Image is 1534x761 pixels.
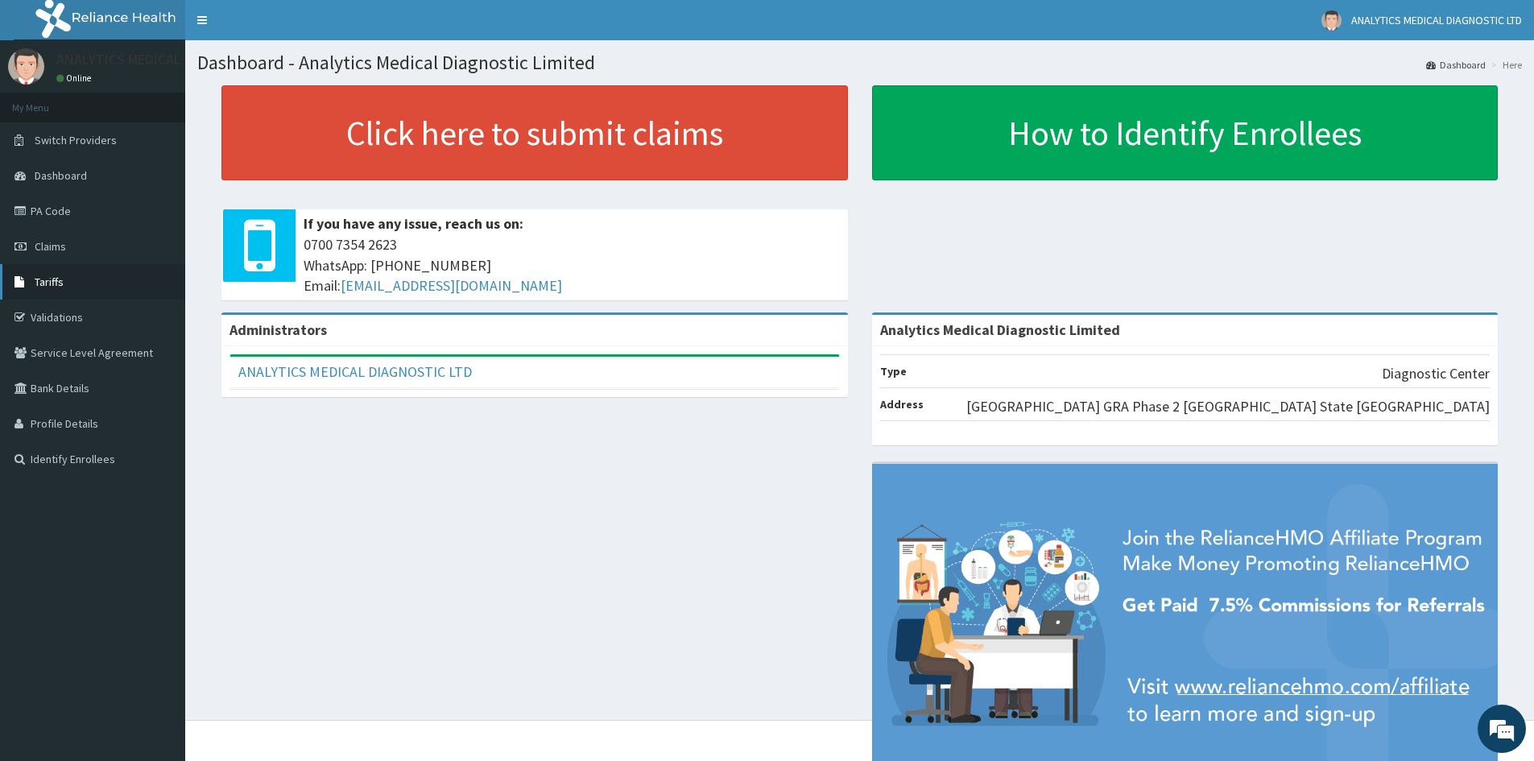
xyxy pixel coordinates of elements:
[56,72,95,84] a: Online
[341,276,562,295] a: [EMAIL_ADDRESS][DOMAIN_NAME]
[221,85,848,180] a: Click here to submit claims
[264,8,303,47] div: Minimize live chat window
[35,275,64,289] span: Tariffs
[35,168,87,183] span: Dashboard
[880,364,907,378] b: Type
[8,48,44,85] img: User Image
[880,321,1120,339] strong: Analytics Medical Diagnostic Limited
[93,203,222,366] span: We're online!
[35,239,66,254] span: Claims
[238,362,472,381] a: ANALYTICS MEDICAL DIAGNOSTIC LTD
[56,52,289,67] p: ANALYTICS MEDICAL DIAGNOSTIC LTD
[30,81,65,121] img: d_794563401_company_1708531726252_794563401
[880,397,924,412] b: Address
[1487,58,1522,72] li: Here
[8,440,307,496] textarea: Type your message and hit 'Enter'
[304,214,523,233] b: If you have any issue, reach us on:
[966,396,1490,417] p: [GEOGRAPHIC_DATA] GRA Phase 2 [GEOGRAPHIC_DATA] State [GEOGRAPHIC_DATA]
[304,234,840,296] span: 0700 7354 2623 WhatsApp: [PHONE_NUMBER] Email:
[1382,363,1490,384] p: Diagnostic Center
[35,133,117,147] span: Switch Providers
[197,52,1522,73] h1: Dashboard - Analytics Medical Diagnostic Limited
[1426,58,1486,72] a: Dashboard
[84,90,271,111] div: Chat with us now
[1351,13,1522,27] span: ANALYTICS MEDICAL DIAGNOSTIC LTD
[1321,10,1342,31] img: User Image
[229,321,327,339] b: Administrators
[872,85,1499,180] a: How to Identify Enrollees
